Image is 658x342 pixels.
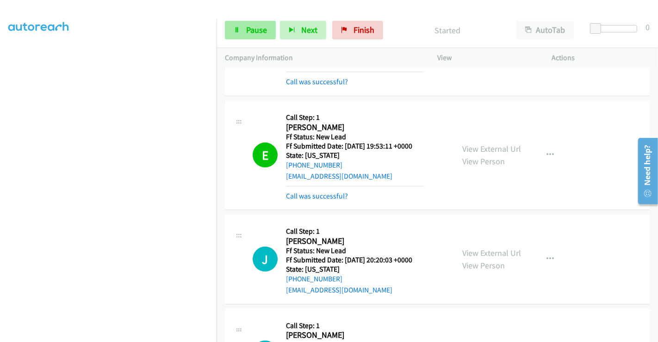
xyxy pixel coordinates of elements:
p: View [437,52,535,63]
h2: [PERSON_NAME] [286,236,412,247]
h5: Call Step: 1 [286,321,443,330]
iframe: Resource Center [632,134,658,208]
p: Started [396,24,500,37]
a: [PHONE_NUMBER] [286,274,342,283]
h2: [PERSON_NAME] [286,330,443,341]
a: Call was successful? [286,192,348,200]
h1: E [253,143,278,168]
button: AutoTab [516,21,574,39]
h5: Ff Status: New Lead [286,132,424,142]
a: View Person [462,156,505,167]
h5: State: [US_STATE] [286,265,412,274]
div: 0 [646,21,650,33]
button: Next [280,21,326,39]
a: View External Url [462,143,521,154]
div: Delay between calls (in seconds) [595,25,637,32]
p: Actions [552,52,650,63]
div: The call is yet to be attempted [253,247,278,272]
h5: Ff Status: New Lead [286,246,412,255]
a: Call was successful? [286,77,348,86]
a: View External Url [462,248,521,258]
h5: Ff Submitted Date: [DATE] 20:20:03 +0000 [286,255,412,265]
h5: State: [US_STATE] [286,151,424,160]
a: Finish [332,21,383,39]
span: Pause [246,25,267,35]
h5: Ff Submitted Date: [DATE] 19:53:11 +0000 [286,142,424,151]
span: Next [301,25,317,35]
a: [PHONE_NUMBER] [286,161,342,169]
span: Finish [354,25,374,35]
p: Company Information [225,52,421,63]
h5: Call Step: 1 [286,227,412,236]
a: [EMAIL_ADDRESS][DOMAIN_NAME] [286,172,392,180]
h2: [PERSON_NAME] [286,122,424,133]
a: Pause [225,21,276,39]
h5: Call Step: 1 [286,113,424,122]
h1: J [253,247,278,272]
a: View Person [462,260,505,271]
a: [EMAIL_ADDRESS][DOMAIN_NAME] [286,286,392,294]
